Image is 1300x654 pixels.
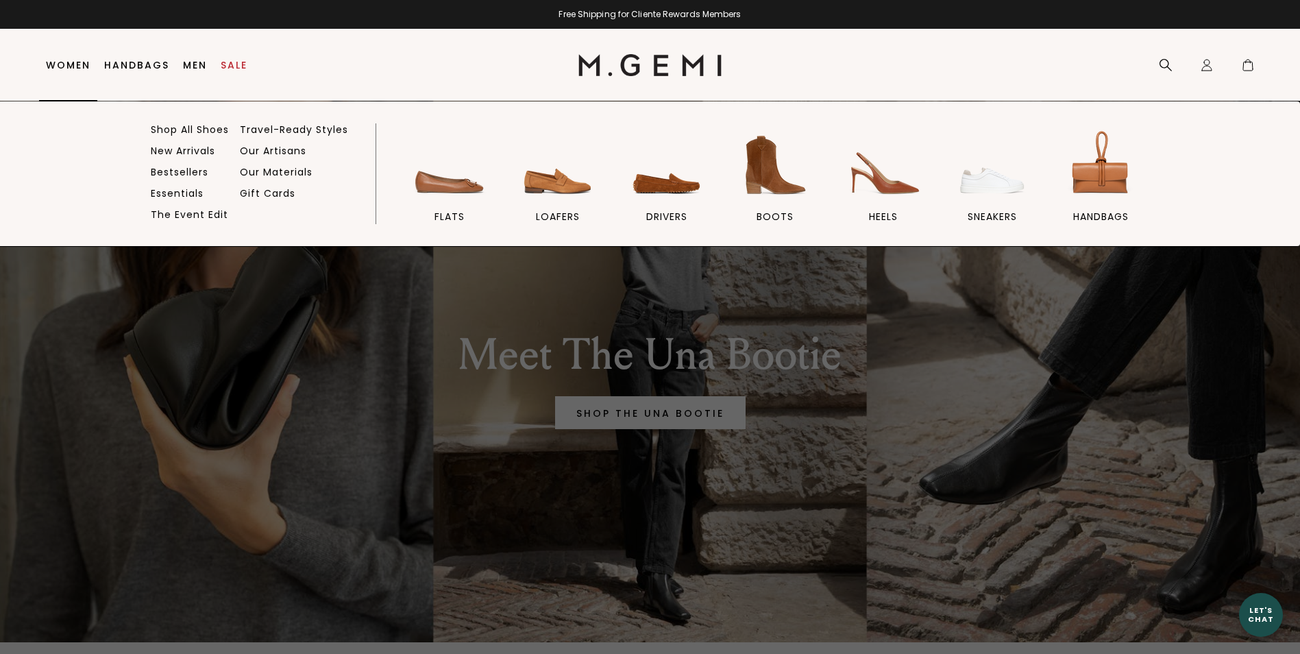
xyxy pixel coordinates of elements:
[968,210,1017,223] span: sneakers
[578,54,722,76] img: M.Gemi
[944,127,1041,246] a: sneakers
[845,127,922,204] img: heels
[835,127,932,246] a: heels
[151,123,229,136] a: Shop All Shoes
[240,145,306,157] a: Our Artisans
[240,166,312,178] a: Our Materials
[1052,127,1149,246] a: handbags
[434,210,465,223] span: flats
[151,145,215,157] a: New Arrivals
[1239,606,1283,623] div: Let's Chat
[221,60,247,71] a: Sale
[151,187,204,199] a: Essentials
[401,127,498,246] a: flats
[1062,127,1139,204] img: handbags
[954,127,1031,204] img: sneakers
[104,60,169,71] a: Handbags
[737,127,813,204] img: BOOTS
[151,166,208,178] a: Bestsellers
[411,127,488,204] img: flats
[240,123,348,136] a: Travel-Ready Styles
[183,60,207,71] a: Men
[240,187,295,199] a: Gift Cards
[509,127,606,246] a: loafers
[757,210,794,223] span: BOOTS
[1073,210,1129,223] span: handbags
[869,210,898,223] span: heels
[646,210,687,223] span: drivers
[726,127,824,246] a: BOOTS
[46,60,90,71] a: Women
[536,210,580,223] span: loafers
[617,127,715,246] a: drivers
[151,208,228,221] a: The Event Edit
[628,127,705,204] img: drivers
[519,127,596,204] img: loafers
